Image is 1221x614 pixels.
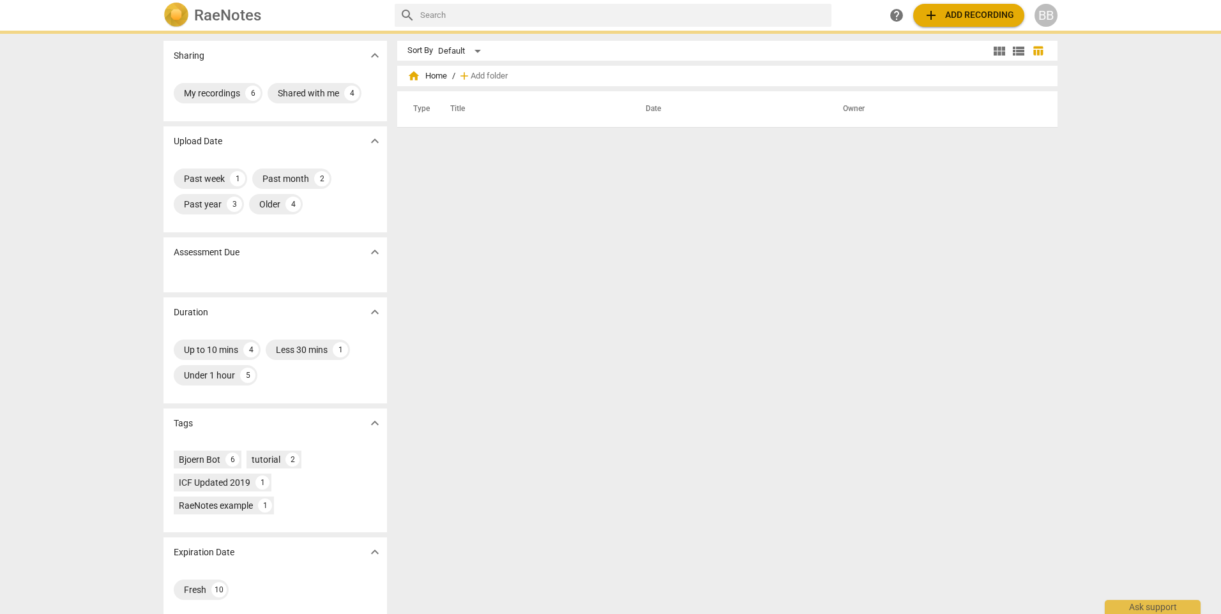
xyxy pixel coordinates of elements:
[923,8,1014,23] span: Add recording
[828,91,1044,127] th: Owner
[365,131,384,151] button: Show more
[1032,45,1044,57] span: table_chart
[923,8,939,23] span: add
[184,583,206,596] div: Fresh
[403,91,435,127] th: Type
[1009,41,1028,61] button: List view
[365,46,384,65] button: Show more
[259,198,280,211] div: Older
[1035,4,1058,27] button: BB
[1028,41,1047,61] button: Table view
[365,303,384,322] button: Show more
[367,48,383,63] span: expand_more
[885,4,908,27] a: Help
[230,171,245,186] div: 1
[184,369,235,382] div: Under 1 hour
[992,43,1007,59] span: view_module
[240,368,255,383] div: 5
[314,171,330,186] div: 2
[243,342,259,357] div: 4
[365,414,384,433] button: Show more
[184,343,238,356] div: Up to 10 mins
[400,8,415,23] span: search
[367,244,383,260] span: expand_more
[179,476,250,489] div: ICF Updated 2019
[184,172,225,185] div: Past week
[367,304,383,320] span: expand_more
[276,343,328,356] div: Less 30 mins
[990,41,1009,61] button: Tile view
[194,6,261,24] h2: RaeNotes
[174,246,239,259] p: Assessment Due
[179,499,253,512] div: RaeNotes example
[630,91,828,127] th: Date
[179,453,220,466] div: Bjoern Bot
[367,416,383,431] span: expand_more
[252,453,280,466] div: tutorial
[471,71,508,81] span: Add folder
[174,49,204,63] p: Sharing
[407,70,447,82] span: Home
[365,543,384,562] button: Show more
[889,8,904,23] span: help
[163,3,384,28] a: LogoRaeNotes
[367,133,383,149] span: expand_more
[333,342,348,357] div: 1
[1105,600,1201,614] div: Ask support
[245,86,261,101] div: 6
[225,453,239,467] div: 6
[285,197,301,212] div: 4
[367,544,383,560] span: expand_more
[344,86,360,101] div: 4
[407,70,420,82] span: home
[452,71,455,81] span: /
[365,243,384,262] button: Show more
[174,135,222,148] p: Upload Date
[913,4,1024,27] button: Upload
[211,582,227,597] div: 10
[262,172,309,185] div: Past month
[420,5,826,26] input: Search
[174,417,193,430] p: Tags
[258,498,272,513] div: 1
[163,3,189,28] img: Logo
[407,46,433,56] div: Sort By
[435,91,630,127] th: Title
[184,198,222,211] div: Past year
[278,87,339,100] div: Shared with me
[255,475,269,490] div: 1
[174,306,208,319] p: Duration
[285,453,300,467] div: 2
[174,546,234,559] p: Expiration Date
[1011,43,1026,59] span: view_list
[227,197,242,212] div: 3
[184,87,240,100] div: My recordings
[458,70,471,82] span: add
[438,41,485,61] div: Default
